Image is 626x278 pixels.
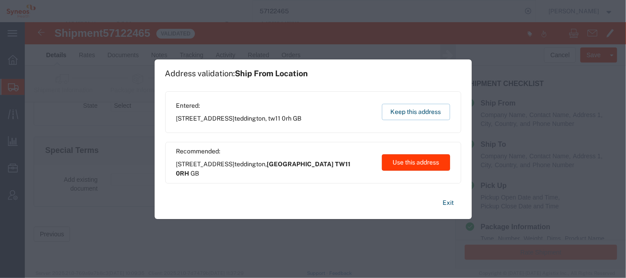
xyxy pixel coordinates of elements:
[235,115,266,122] span: teddington
[176,147,373,156] span: Recommended:
[382,154,450,171] button: Use this address
[268,115,292,122] span: tw11 0rh
[176,160,373,178] span: [STREET_ADDRESS] ,
[176,161,351,177] span: TW11 0RH
[382,104,450,120] button: Keep this address
[176,101,302,110] span: Entered:
[176,114,302,123] span: [STREET_ADDRESS] ,
[165,69,308,78] h1: Address validation:
[436,195,461,211] button: Exit
[191,170,199,177] span: GB
[293,115,302,122] span: GB
[267,161,334,168] span: [GEOGRAPHIC_DATA]
[235,161,266,168] span: teddington
[235,69,308,78] span: Ship From Location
